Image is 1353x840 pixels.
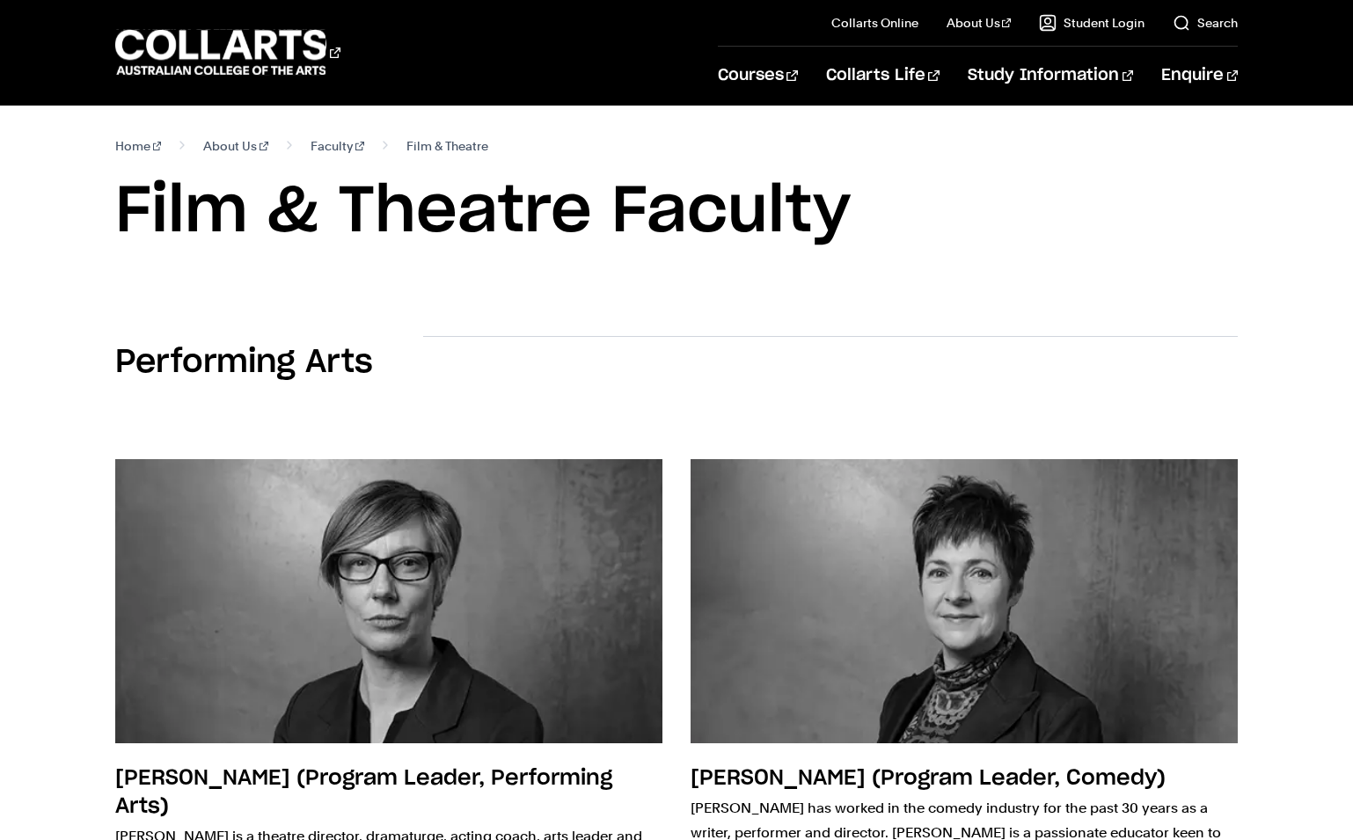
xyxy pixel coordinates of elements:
div: Go to homepage [115,27,340,77]
a: Enquire [1161,47,1238,105]
h2: Performing Arts [115,343,373,382]
a: Collarts Life [826,47,940,105]
a: Collarts Online [831,14,918,32]
a: Search [1173,14,1238,32]
a: Courses [718,47,798,105]
a: About Us [203,134,268,158]
a: Study Information [968,47,1133,105]
h2: [PERSON_NAME] (Program Leader, Performing Arts) [115,768,612,817]
h2: [PERSON_NAME] (Program Leader, Comedy) [691,768,1166,789]
span: Film & Theatre [406,134,488,158]
a: Home [115,134,162,158]
a: Faculty [311,134,364,158]
h1: Film & Theatre Faculty [115,172,1239,252]
a: About Us [947,14,1012,32]
a: Student Login [1039,14,1145,32]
